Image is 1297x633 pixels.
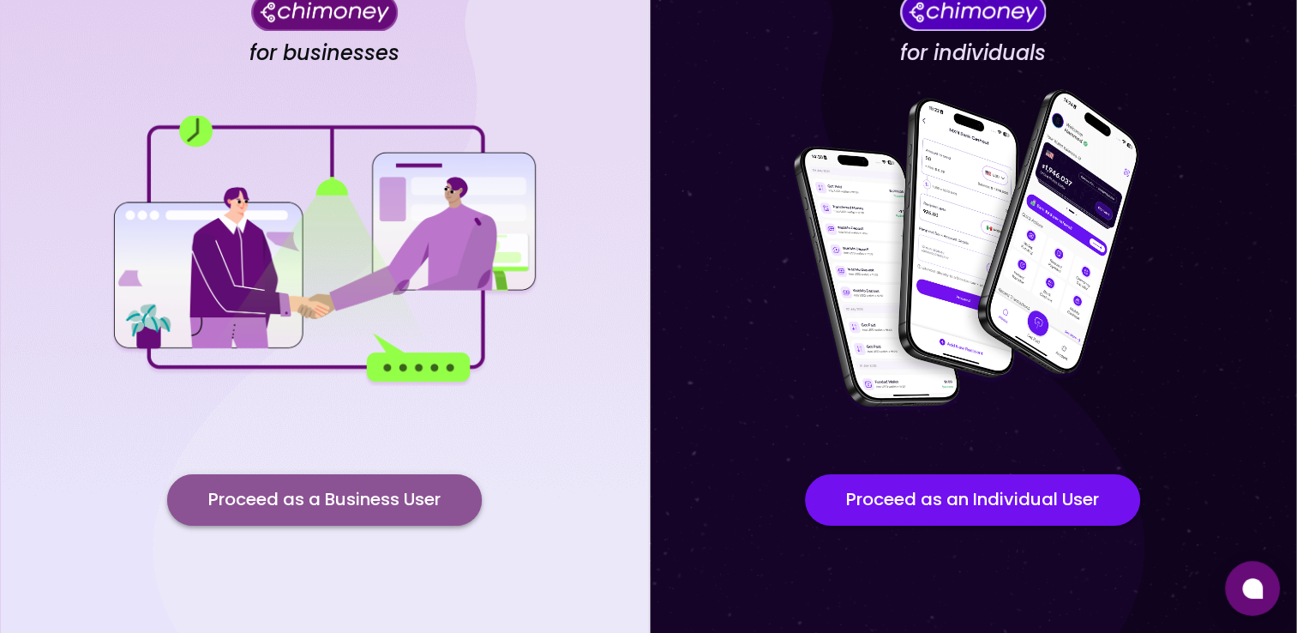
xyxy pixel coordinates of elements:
[167,474,482,526] button: Proceed as a Business User
[110,116,538,386] img: for businesses
[249,40,399,66] h4: for businesses
[900,40,1046,66] h4: for individuals
[759,80,1187,423] img: for individuals
[805,474,1140,526] button: Proceed as an Individual User
[1225,561,1280,616] button: Open chat window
